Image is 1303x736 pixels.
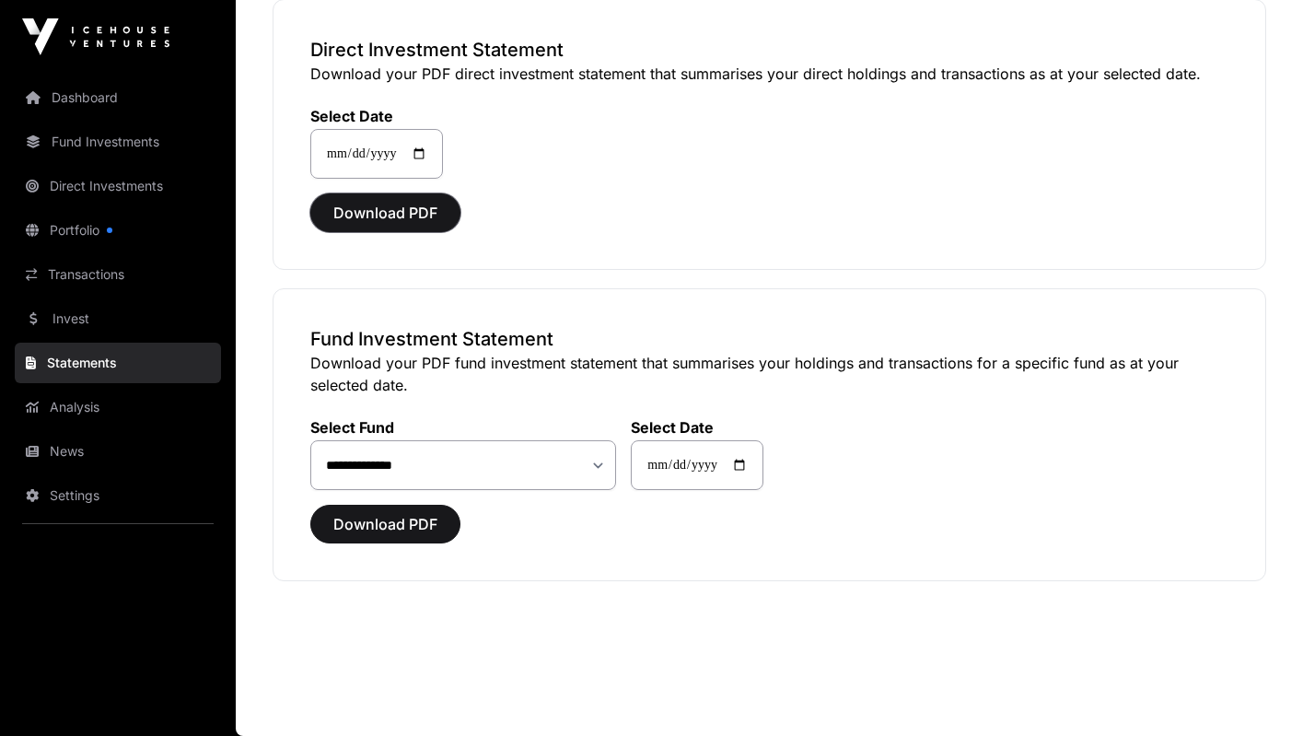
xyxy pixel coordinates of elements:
[310,523,460,542] a: Download PDF
[22,18,169,55] img: Icehouse Ventures Logo
[15,387,221,427] a: Analysis
[310,107,443,125] label: Select Date
[310,37,1228,63] h3: Direct Investment Statement
[333,513,437,535] span: Download PDF
[15,254,221,295] a: Transactions
[310,212,460,230] a: Download PDF
[310,352,1228,396] p: Download your PDF fund investment statement that summarises your holdings and transactions for a ...
[15,122,221,162] a: Fund Investments
[333,202,437,224] span: Download PDF
[15,431,221,472] a: News
[310,418,616,437] label: Select Fund
[15,343,221,383] a: Statements
[1211,648,1303,736] iframe: Chat Widget
[15,166,221,206] a: Direct Investments
[631,418,763,437] label: Select Date
[15,210,221,251] a: Portfolio
[310,63,1228,85] p: Download your PDF direct investment statement that summarises your direct holdings and transactio...
[15,475,221,516] a: Settings
[15,298,221,339] a: Invest
[310,193,460,232] button: Download PDF
[15,77,221,118] a: Dashboard
[310,326,1228,352] h3: Fund Investment Statement
[310,505,460,543] button: Download PDF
